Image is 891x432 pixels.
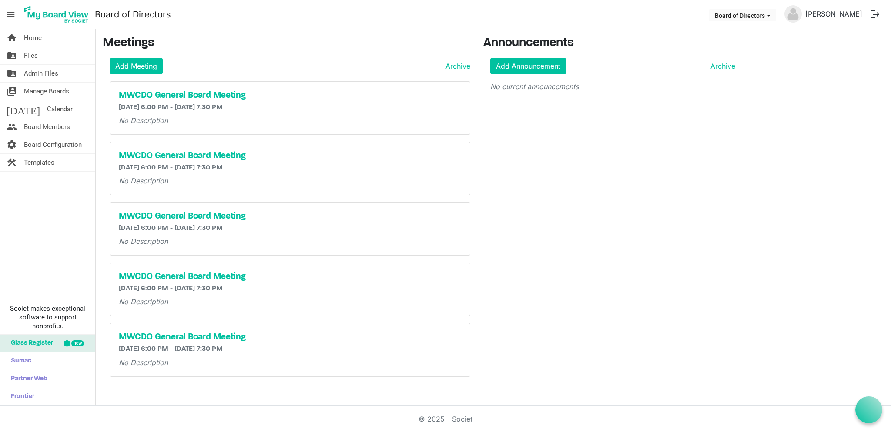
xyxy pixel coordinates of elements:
[7,335,53,352] span: Glass Register
[110,58,163,74] a: Add Meeting
[7,370,47,388] span: Partner Web
[119,176,461,186] p: No Description
[802,5,866,23] a: [PERSON_NAME]
[7,83,17,100] span: switch_account
[24,65,58,82] span: Admin Files
[24,47,38,64] span: Files
[119,296,461,307] p: No Description
[119,103,461,112] h6: [DATE] 6:00 PM - [DATE] 7:30 PM
[71,340,84,346] div: new
[7,65,17,82] span: folder_shared
[490,58,566,74] a: Add Announcement
[483,36,742,51] h3: Announcements
[119,224,461,233] h6: [DATE] 6:00 PM - [DATE] 7:30 PM
[119,90,461,101] a: MWCDO General Board Meeting
[119,236,461,246] p: No Description
[119,332,461,342] a: MWCDO General Board Meeting
[119,115,461,126] p: No Description
[24,118,70,136] span: Board Members
[7,100,40,118] span: [DATE]
[24,154,54,171] span: Templates
[119,211,461,222] a: MWCDO General Board Meeting
[119,164,461,172] h6: [DATE] 6:00 PM - [DATE] 7:30 PM
[7,352,31,370] span: Sumac
[47,100,73,118] span: Calendar
[103,36,470,51] h3: Meetings
[119,357,461,368] p: No Description
[24,29,42,47] span: Home
[3,6,19,23] span: menu
[866,5,884,23] button: logout
[419,415,472,423] a: © 2025 - Societ
[119,272,461,282] a: MWCDO General Board Meeting
[7,136,17,153] span: settings
[24,136,82,153] span: Board Configuration
[7,154,17,171] span: construction
[784,5,802,23] img: no-profile-picture.svg
[24,83,69,100] span: Manage Boards
[709,9,776,21] button: Board of Directors dropdownbutton
[7,29,17,47] span: home
[7,47,17,64] span: folder_shared
[442,61,470,71] a: Archive
[119,151,461,161] a: MWCDO General Board Meeting
[119,345,461,353] h6: [DATE] 6:00 PM - [DATE] 7:30 PM
[95,6,171,23] a: Board of Directors
[707,61,735,71] a: Archive
[4,304,91,330] span: Societ makes exceptional software to support nonprofits.
[7,118,17,136] span: people
[490,81,735,92] p: No current announcements
[7,388,34,405] span: Frontier
[119,285,461,293] h6: [DATE] 6:00 PM - [DATE] 7:30 PM
[21,3,91,25] img: My Board View Logo
[21,3,95,25] a: My Board View Logo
